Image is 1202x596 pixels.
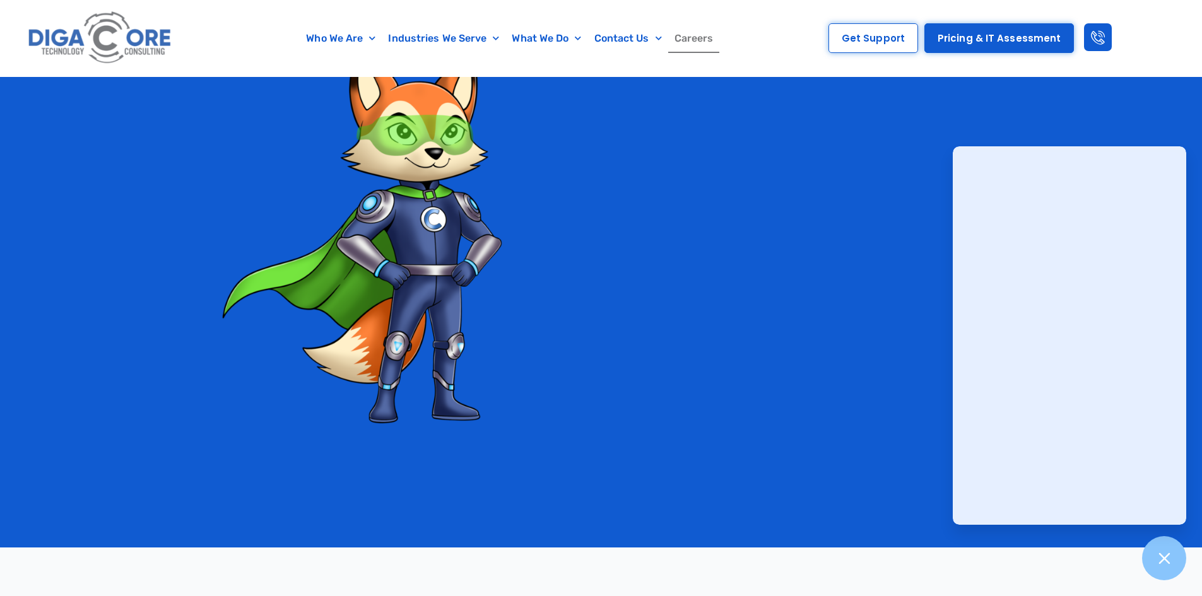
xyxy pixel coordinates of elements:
span: Get Support [842,33,905,43]
a: Careers [668,24,720,53]
img: We're looking for great people to join our growing team [191,30,595,434]
iframe: Chatgenie Messenger [953,146,1186,525]
span: Pricing & IT Assessment [938,33,1061,43]
a: Get Support [828,23,918,53]
img: Digacore logo 1 [25,6,176,70]
a: Contact Us [588,24,668,53]
a: Industries We Serve [382,24,505,53]
nav: Menu [237,24,784,53]
a: Who We Are [300,24,382,53]
a: Pricing & IT Assessment [924,23,1074,53]
a: What We Do [505,24,587,53]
